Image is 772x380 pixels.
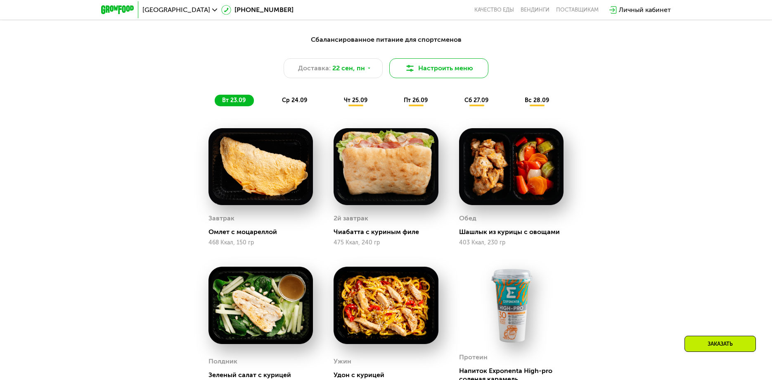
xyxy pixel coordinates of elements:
[459,239,564,246] div: 403 Ккал, 230 гр
[525,97,549,104] span: вс 28.09
[619,5,671,15] div: Личный кабинет
[344,97,367,104] span: чт 25.09
[334,239,438,246] div: 475 Ккал, 240 гр
[208,371,320,379] div: Зеленый салат с курицей
[474,7,514,13] a: Качество еды
[389,58,488,78] button: Настроить меню
[334,228,445,236] div: Чиабатта с куриным филе
[556,7,599,13] div: поставщикам
[332,63,365,73] span: 22 сен, пн
[142,7,210,13] span: [GEOGRAPHIC_DATA]
[521,7,549,13] a: Вендинги
[334,355,351,368] div: Ужин
[459,212,476,225] div: Обед
[334,212,368,225] div: 2й завтрак
[404,97,428,104] span: пт 26.09
[459,228,570,236] div: Шашлык из курицы с овощами
[208,239,313,246] div: 468 Ккал, 150 гр
[221,5,294,15] a: [PHONE_NUMBER]
[684,336,756,352] div: Заказать
[208,228,320,236] div: Омлет с моцареллой
[334,371,445,379] div: Удон с курицей
[459,351,488,363] div: Протеин
[142,35,630,45] div: Сбалансированное питание для спортсменов
[208,212,234,225] div: Завтрак
[298,63,331,73] span: Доставка:
[282,97,307,104] span: ср 24.09
[208,355,237,368] div: Полдник
[222,97,246,104] span: вт 23.09
[464,97,488,104] span: сб 27.09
